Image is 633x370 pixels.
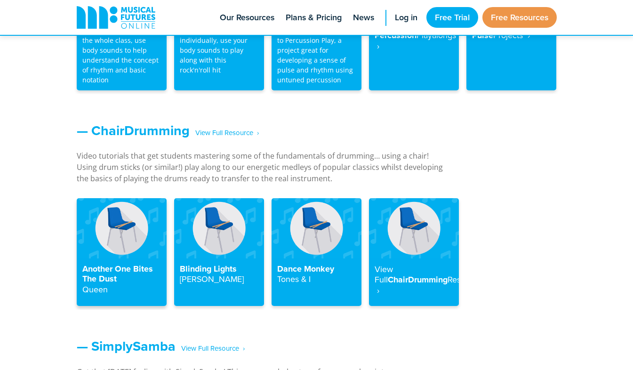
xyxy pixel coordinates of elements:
[472,9,551,41] h4: Rhythm & Pulse
[82,25,161,85] p: This excerpt is fun for the whole class, use body sounds to help understand the concept of rhythm...
[180,273,244,285] strong: [PERSON_NAME]
[375,29,456,52] strong: Playalongs ‎ ›
[375,264,453,296] h4: ChairDrumming
[375,9,453,51] h4: Body Percussion
[77,336,245,356] a: — SimplySamba‎ ‎ ‎ View Full Resource‎‏‏‎ ‎ ›
[369,198,459,306] a: View FullChairDrummingResource ‎ ›
[353,11,374,24] span: News
[277,273,311,285] strong: Tones & I
[77,198,167,306] a: Another One Bites The DustQueen
[220,11,274,24] span: Our Resources
[190,125,259,141] span: ‎ ‎ ‎ View Full Resource‎‏‏‎ ‎ ›
[176,340,245,357] span: ‎ ‎ ‎ View Full Resource‎‏‏‎ ‎ ›
[426,7,478,28] a: Free Trial
[82,264,161,295] h4: Another One Bites The Dust
[180,25,258,75] p: In groups or individually, use your body sounds to play along with this rock'n'roll hit
[82,283,108,295] strong: Queen
[395,11,417,24] span: Log in
[77,150,444,184] p: Video tutorials that get students mastering some of the fundamentals of drumming… using a chair! ...
[272,198,361,306] a: Dance MonkeyTones & I
[174,198,264,306] a: Blinding Lights[PERSON_NAME]
[180,264,258,285] h4: Blinding Lights
[375,263,393,286] strong: View Full
[277,264,356,285] h4: Dance Monkey
[77,121,259,140] a: — ChairDrumming‎ ‎ ‎ View Full Resource‎‏‏‎ ‎ ›
[277,25,356,85] p: An introductory lesson to Percussion Play, a project great for developing a sense of pulse and rh...
[375,273,482,296] strong: Resource ‎ ›
[482,7,557,28] a: Free Resources
[286,11,342,24] span: Plans & Pricing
